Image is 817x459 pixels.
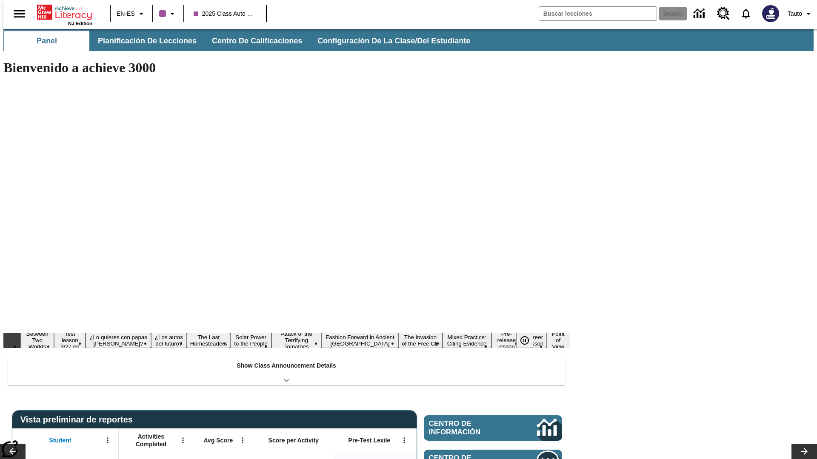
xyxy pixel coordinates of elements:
span: Tauto [788,9,802,18]
div: Subbarra de navegación [3,29,814,51]
button: Planificación de lecciones [91,31,203,51]
button: Slide 4 ¿Los autos del futuro? [151,333,187,348]
button: Perfil/Configuración [784,6,817,21]
div: Show Class Announcement Details [8,356,565,385]
span: NJ Edition [68,21,92,26]
span: Centro de calificaciones [212,36,302,46]
button: Escoja un nuevo avatar [757,3,784,25]
div: Portada [37,3,92,26]
span: Planificación de lecciones [98,36,197,46]
button: Configuración de la clase/del estudiante [311,31,477,51]
span: Avg Score [203,436,233,444]
button: Abrir el menú lateral [7,1,32,26]
button: Slide 7 Attack of the Terrifying Tomatoes [271,329,322,351]
span: Panel [37,36,57,46]
button: Slide 3 ¿Lo quieres con papas fritas? [86,333,151,348]
span: Pre-Test Lexile [349,436,391,444]
button: Abrir menú [398,434,411,447]
input: search field [539,7,657,20]
button: Carrusel de lecciones, seguir [791,444,817,459]
span: Configuración de la clase/del estudiante [317,36,470,46]
button: Slide 5 The Last Homesteaders [187,333,231,348]
button: Abrir menú [177,434,189,447]
button: Slide 6 Solar Power to the People [230,333,271,348]
button: Slide 2 Test lesson 3/27 en [54,329,86,351]
button: Slide 8 Fashion Forward in Ancient Rome [322,333,399,348]
span: Centro de información [429,419,508,436]
a: Centro de información [424,415,562,441]
img: Avatar [762,5,779,22]
a: Centro de recursos, Se abrirá en una pestaña nueva. [712,2,735,25]
button: Language: EN-ES, Selecciona un idioma [113,6,150,21]
span: Vista preliminar de reportes [20,415,137,425]
button: El color de la clase es morado/púrpura. Cambiar el color de la clase. [156,6,181,21]
span: Activities Completed [123,433,179,448]
span: 2025 Class Auto Grade 13 [194,9,257,18]
span: EN-ES [117,9,135,18]
button: Abrir menú [236,434,249,447]
span: Score per Activity [269,436,319,444]
a: Centro de información [688,2,712,25]
div: Pausar [516,333,542,348]
button: Slide 10 Mixed Practice: Citing Evidence [443,333,491,348]
button: Slide 1 Between Two Worlds [20,329,54,351]
button: Centro de calificaciones [205,31,309,51]
button: Panel [4,31,89,51]
button: Pausar [516,333,533,348]
button: Slide 11 Pre-release lesson [491,329,522,351]
span: Student [49,436,71,444]
div: Subbarra de navegación [3,31,478,51]
a: Portada [37,4,92,21]
h1: Bienvenido a achieve 3000 [3,60,569,76]
button: Slide 13 Point of View [547,329,569,351]
button: Slide 9 The Invasion of the Free CD [398,333,443,348]
a: Notificaciones [735,3,757,25]
p: Show Class Announcement Details [237,361,336,370]
button: Abrir menú [101,434,114,447]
